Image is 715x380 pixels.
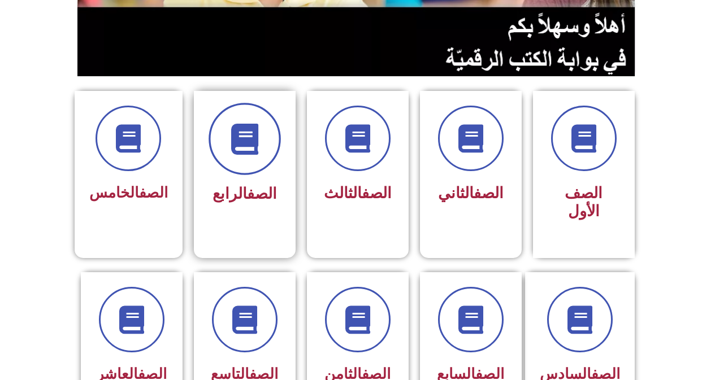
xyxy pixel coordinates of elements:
[324,184,392,202] span: الثالث
[565,184,603,220] span: الصف الأول
[474,184,504,202] a: الصف
[362,184,392,202] a: الصف
[139,184,168,201] a: الصف
[438,184,504,202] span: الثاني
[213,185,277,203] span: الرابع
[247,185,277,203] a: الصف
[89,184,168,201] span: الخامس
